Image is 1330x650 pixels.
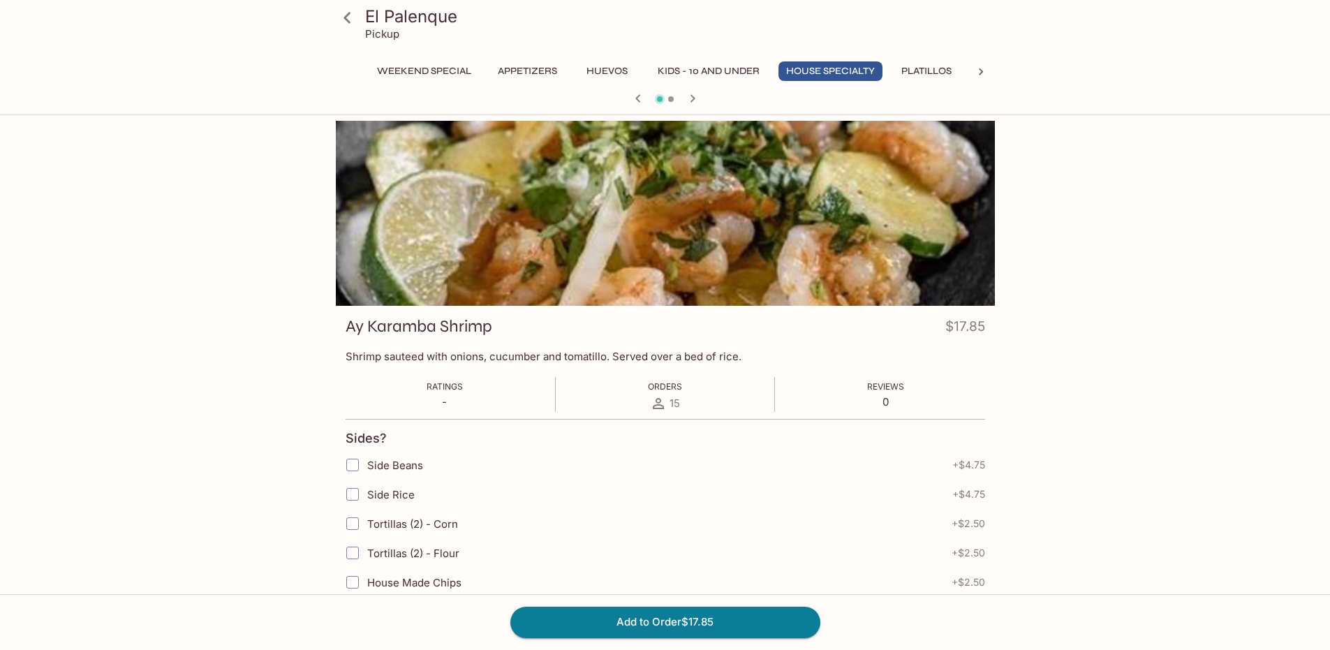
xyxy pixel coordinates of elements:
[346,316,492,337] h3: Ay Karamba Shrimp
[510,607,820,637] button: Add to Order$17.85
[952,459,985,471] span: + $4.75
[945,316,985,343] h4: $17.85
[365,27,399,40] p: Pickup
[427,381,463,392] span: Ratings
[576,61,639,81] button: Huevos
[648,381,682,392] span: Orders
[952,489,985,500] span: + $4.75
[427,395,463,408] p: -
[336,121,995,306] div: Ay Karamba Shrimp
[367,488,415,501] span: Side Rice
[369,61,479,81] button: Weekend Special
[367,459,423,472] span: Side Beans
[367,517,458,531] span: Tortillas (2) - Corn
[867,381,904,392] span: Reviews
[952,547,985,559] span: + $2.50
[894,61,959,81] button: Platillos
[650,61,767,81] button: Kids - 10 and Under
[490,61,565,81] button: Appetizers
[952,577,985,588] span: + $2.50
[670,397,680,410] span: 15
[346,350,985,363] p: Shrimp sauteed with onions, cucumber and tomatillo. Served over a bed of rice.
[367,576,461,589] span: House Made Chips
[778,61,882,81] button: House Specialty
[365,6,989,27] h3: El Palenque
[952,518,985,529] span: + $2.50
[367,547,459,560] span: Tortillas (2) - Flour
[867,395,904,408] p: 0
[346,431,387,446] h4: Sides?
